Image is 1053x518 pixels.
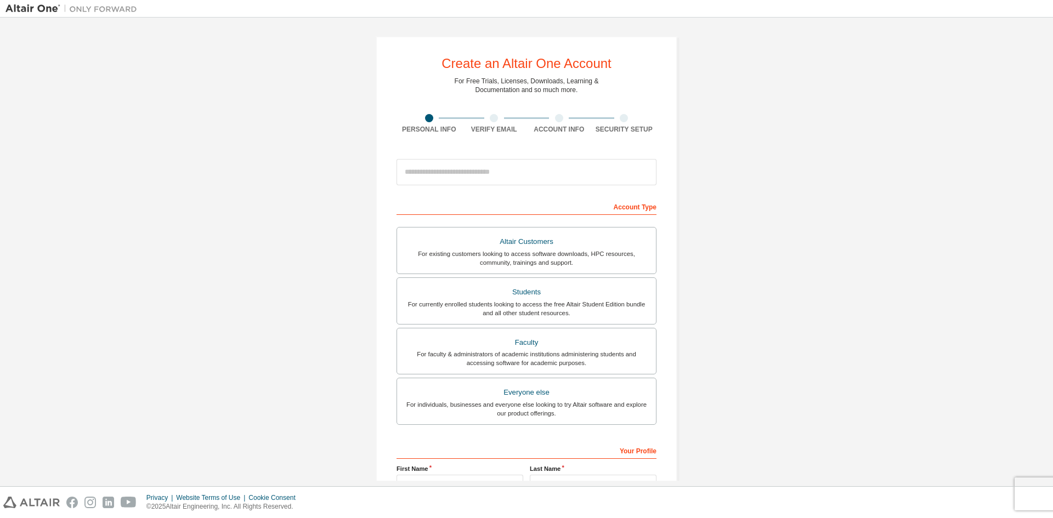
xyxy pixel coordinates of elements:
[5,3,143,14] img: Altair One
[397,197,656,215] div: Account Type
[103,497,114,508] img: linkedin.svg
[146,493,176,502] div: Privacy
[530,464,656,473] label: Last Name
[146,502,302,511] p: © 2025 Altair Engineering, Inc. All Rights Reserved.
[441,57,612,70] div: Create an Altair One Account
[404,300,649,317] div: For currently enrolled students looking to access the free Altair Student Edition bundle and all ...
[397,464,523,473] label: First Name
[404,234,649,249] div: Altair Customers
[592,125,657,134] div: Security Setup
[404,249,649,267] div: For existing customers looking to access software downloads, HPC resources, community, trainings ...
[84,497,96,508] img: instagram.svg
[404,284,649,300] div: Students
[404,385,649,400] div: Everyone else
[455,77,599,94] div: For Free Trials, Licenses, Downloads, Learning & Documentation and so much more.
[121,497,137,508] img: youtube.svg
[3,497,60,508] img: altair_logo.svg
[462,125,527,134] div: Verify Email
[404,350,649,367] div: For faculty & administrators of academic institutions administering students and accessing softwa...
[404,335,649,350] div: Faculty
[248,493,302,502] div: Cookie Consent
[176,493,248,502] div: Website Terms of Use
[397,441,656,459] div: Your Profile
[526,125,592,134] div: Account Info
[404,400,649,418] div: For individuals, businesses and everyone else looking to try Altair software and explore our prod...
[397,125,462,134] div: Personal Info
[66,497,78,508] img: facebook.svg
